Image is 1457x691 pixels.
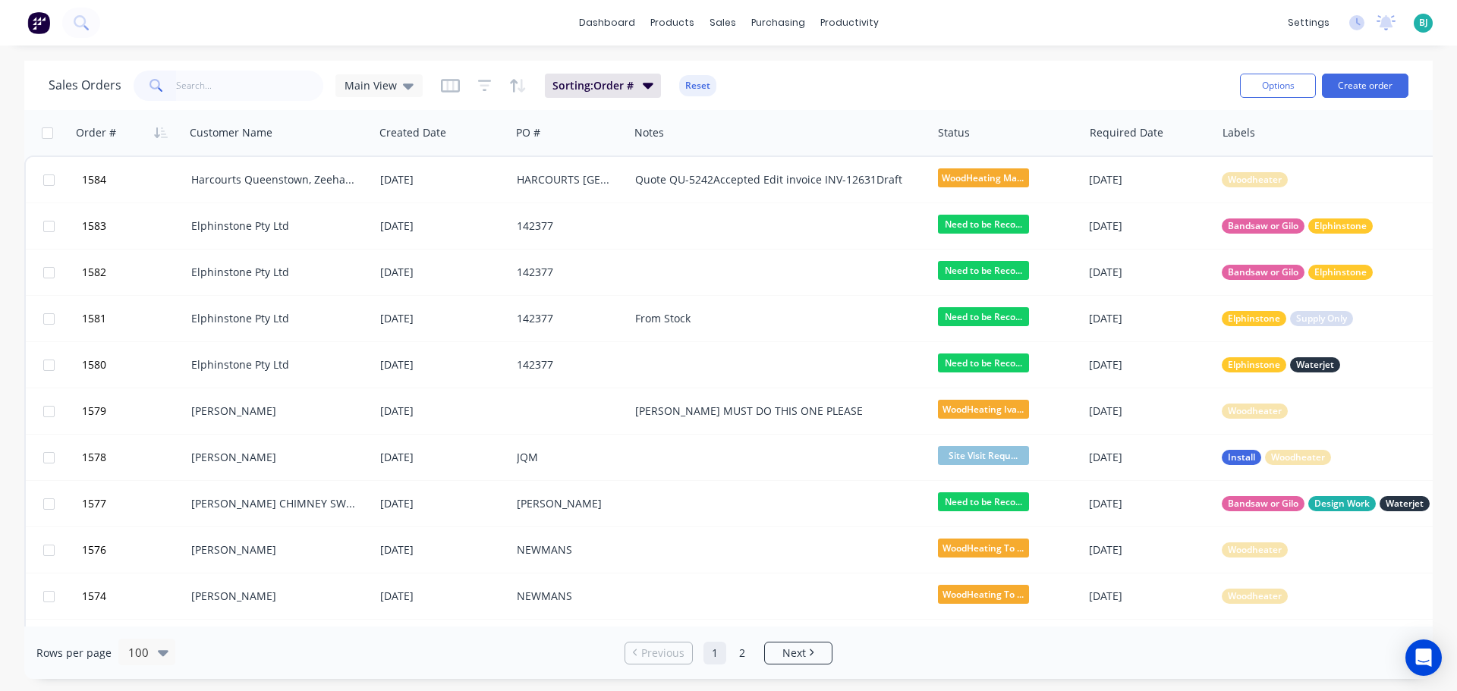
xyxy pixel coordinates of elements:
div: [PERSON_NAME] CHIMNEY SWEEPS [191,496,360,511]
button: Bandsaw or GiloDesign WorkWaterjet [1222,496,1430,511]
div: [PERSON_NAME] [191,589,360,604]
span: Install [1228,450,1255,465]
span: Elphinstone [1228,311,1280,326]
span: Previous [641,645,684,661]
div: Customer Name [190,125,272,140]
span: Rows per page [36,645,112,661]
div: purchasing [744,11,813,34]
button: InstallWoodheater [1222,450,1331,465]
div: HARCOURTS [GEOGRAPHIC_DATA] [517,172,618,187]
div: products [643,11,702,34]
span: 1581 [82,311,106,326]
div: Quote QU-5242Accepted Edit invoice INV-12631Draft [635,172,911,187]
span: Elphinstone [1314,218,1367,234]
div: NEWMANS [517,542,618,558]
span: 1578 [82,450,106,465]
span: Woodheater [1271,450,1325,465]
span: Need to be Reco... [938,307,1029,326]
button: Bandsaw or GiloElphinstone [1222,218,1373,234]
button: ElphinstoneWaterjet [1222,357,1340,372]
div: Required Date [1090,125,1163,140]
div: JQM [517,450,618,465]
a: Page 1 is your current page [703,642,726,664]
div: Status [938,125,970,140]
div: 142377 [517,265,618,280]
button: 1583 [77,203,191,249]
span: Need to be Reco... [938,215,1029,234]
a: Previous page [625,645,692,661]
span: Need to be Reco... [938,353,1029,372]
span: 1574 [82,589,106,604]
button: ElphinstoneSupply Only [1222,311,1353,326]
div: [PERSON_NAME] [191,542,360,558]
div: productivity [813,11,886,34]
span: 1579 [82,404,106,419]
div: Open Intercom Messenger [1405,639,1442,676]
div: [DATE] [380,218,505,234]
div: [DATE] [380,589,505,604]
span: Waterjet [1386,496,1424,511]
span: Main View [345,77,397,93]
div: Order # [76,125,116,140]
button: Options [1240,74,1316,98]
div: [DATE] [1089,496,1210,511]
button: 1576 [77,527,191,573]
div: Elphinstone Pty Ltd [191,265,360,280]
span: 1577 [82,496,106,511]
span: BJ [1419,16,1428,30]
span: 1583 [82,218,106,234]
button: 1577 [77,481,191,526]
div: [DATE] [380,404,505,419]
button: Woodheater [1222,542,1288,558]
div: settings [1280,11,1337,34]
div: 142377 [517,357,618,372]
div: Elphinstone Pty Ltd [191,311,360,326]
button: Sorting:Order # [545,74,661,98]
button: Woodheater [1222,589,1288,604]
span: 1582 [82,265,106,280]
h1: Sales Orders [49,78,121,93]
div: [PERSON_NAME] [517,496,618,511]
button: Woodheater [1222,404,1288,419]
div: Created Date [379,125,446,140]
div: [DATE] [380,172,505,187]
span: Design Work [1314,496,1370,511]
img: Factory [27,11,50,34]
span: Bandsaw or Gilo [1228,218,1298,234]
span: Woodheater [1228,542,1282,558]
div: From Stock [635,311,911,326]
div: [DATE] [1089,172,1210,187]
button: Bandsaw or GiloElphinstone [1222,265,1373,280]
div: [DATE] [380,542,505,558]
a: Next page [765,645,832,661]
span: WoodHeating Iva... [938,400,1029,419]
div: [DATE] [1089,265,1210,280]
span: 1584 [82,172,106,187]
div: [DATE] [1089,357,1210,372]
button: Woodheater [1222,172,1288,187]
div: [DATE] [380,265,505,280]
div: [DATE] [380,357,505,372]
span: Next [782,645,806,661]
div: PO # [516,125,540,140]
button: Create order [1322,74,1408,98]
span: Supply Only [1296,311,1347,326]
div: Harcourts Queenstown, Zeehan & [PERSON_NAME] [191,172,360,187]
button: Reset [679,75,716,96]
div: [DATE] [380,311,505,326]
span: WoodHeating To ... [938,539,1029,558]
div: [DATE] [1089,218,1210,234]
div: Elphinstone Pty Ltd [191,357,360,372]
div: [PERSON_NAME] [191,404,360,419]
span: Need to be Reco... [938,261,1029,280]
span: Elphinstone [1228,357,1280,372]
div: [PERSON_NAME] [191,450,360,465]
span: Woodheater [1228,404,1282,419]
input: Search... [176,71,324,101]
div: NEWMANS [517,589,618,604]
button: 1578 [77,435,191,480]
span: Woodheater [1228,172,1282,187]
div: Notes [634,125,664,140]
span: Woodheater [1228,589,1282,604]
div: Elphinstone Pty Ltd [191,218,360,234]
